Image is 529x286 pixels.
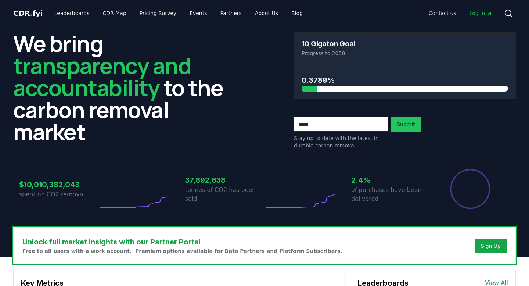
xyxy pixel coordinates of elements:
[22,247,342,255] p: Free to all users with a work account. Premium options available for Data Partners and Platform S...
[302,40,355,47] h3: 10 Gigaton Goal
[48,7,309,20] nav: Main
[391,117,421,132] button: Submit
[215,7,248,20] a: Partners
[294,135,388,149] p: Stay up to date with the latest in durable carbon removal.
[97,7,132,20] a: CDR Map
[48,7,96,20] a: Leaderboards
[13,32,235,143] h2: We bring to the carbon removal market
[351,186,431,203] p: of purchases have been delivered
[285,7,309,20] a: Blog
[13,50,191,103] span: transparency and accountability
[19,179,98,190] h3: $10,010,382,043
[249,7,284,20] a: About Us
[184,7,213,20] a: Events
[185,186,264,203] p: tonnes of CO2 has been sold
[351,175,431,186] h3: 2.4%
[423,7,462,20] a: Contact us
[185,175,264,186] h3: 37,892,638
[13,8,43,18] a: CDR.fyi
[469,10,492,17] span: Log in
[302,50,508,57] p: Progress to 2050
[22,236,342,247] h3: Unlock full market insights with our Partner Portal
[302,75,508,86] h3: 0.3789%
[475,239,507,253] button: Sign Up
[13,9,43,18] span: CDR fyi
[481,242,501,250] a: Sign Up
[423,7,498,20] nav: Main
[30,9,33,18] span: .
[464,7,498,20] a: Log in
[450,168,491,210] div: Percentage of sales delivered
[134,7,182,20] a: Pricing Survey
[19,190,98,199] p: spent on CO2 removal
